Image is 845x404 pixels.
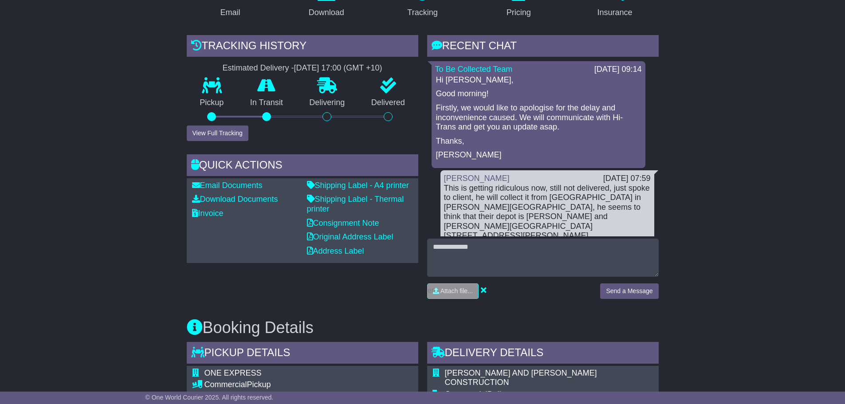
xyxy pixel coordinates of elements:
[436,75,641,85] p: Hi [PERSON_NAME],
[187,35,418,59] div: Tracking history
[307,247,364,255] a: Address Label
[309,7,344,19] div: Download
[444,184,651,260] div: This is getting ridiculous now, still not delivered, just spoke to client, he will collect it fro...
[187,63,418,73] div: Estimated Delivery -
[307,195,404,213] a: Shipping Label - Thermal printer
[407,7,437,19] div: Tracking
[603,174,651,184] div: [DATE] 07:59
[358,98,418,108] p: Delivered
[600,283,658,299] button: Send a Message
[436,103,641,132] p: Firstly, we would like to apologise for the delay and inconvenience caused. We will communicate w...
[187,342,418,366] div: Pickup Details
[145,394,274,401] span: © One World Courier 2025. All rights reserved.
[192,181,263,190] a: Email Documents
[594,65,642,75] div: [DATE] 09:14
[435,65,513,74] a: To Be Collected Team
[507,7,531,19] div: Pricing
[220,7,240,19] div: Email
[237,98,296,108] p: In Transit
[307,232,393,241] a: Original Address Label
[436,137,641,146] p: Thanks,
[307,181,409,190] a: Shipping Label - A4 printer
[187,319,659,337] h3: Booking Details
[192,209,224,218] a: Invoice
[204,380,340,390] div: Pickup
[187,154,418,178] div: Quick Actions
[445,369,597,387] span: [PERSON_NAME] AND [PERSON_NAME] CONSTRUCTION
[187,98,237,108] p: Pickup
[204,380,247,389] span: Commercial
[294,63,382,73] div: [DATE] 17:00 (GMT +10)
[436,150,641,160] p: [PERSON_NAME]
[187,126,248,141] button: View Full Tracking
[444,174,510,183] a: [PERSON_NAME]
[436,89,641,99] p: Good morning!
[296,98,358,108] p: Delivering
[427,35,659,59] div: RECENT CHAT
[445,390,653,400] div: Delivery
[307,219,379,227] a: Consignment Note
[445,390,487,399] span: Commercial
[427,342,659,366] div: Delivery Details
[192,195,278,204] a: Download Documents
[204,369,262,377] span: ONE EXPRESS
[597,7,633,19] div: Insurance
